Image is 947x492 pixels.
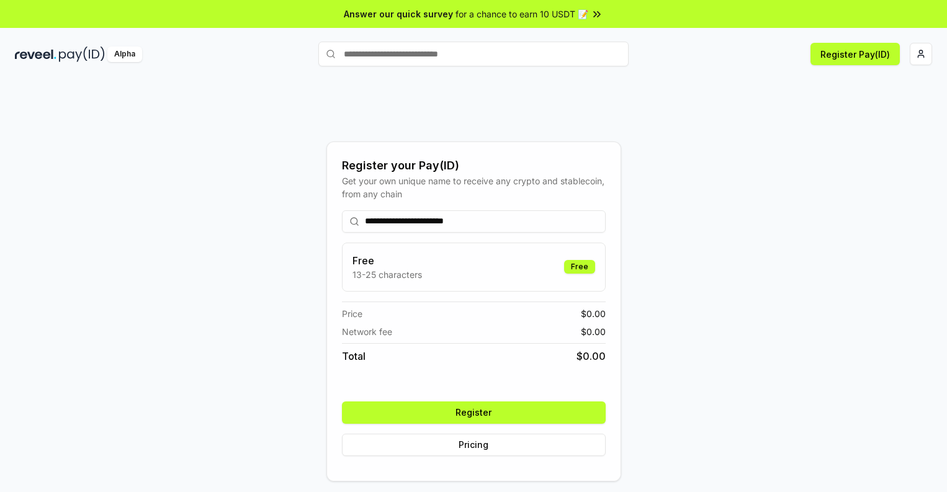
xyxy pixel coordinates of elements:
[59,47,105,62] img: pay_id
[581,325,606,338] span: $ 0.00
[107,47,142,62] div: Alpha
[342,174,606,200] div: Get your own unique name to receive any crypto and stablecoin, from any chain
[581,307,606,320] span: $ 0.00
[344,7,453,20] span: Answer our quick survey
[564,260,595,274] div: Free
[342,307,362,320] span: Price
[352,253,422,268] h3: Free
[810,43,900,65] button: Register Pay(ID)
[352,268,422,281] p: 13-25 characters
[342,325,392,338] span: Network fee
[456,7,588,20] span: for a chance to earn 10 USDT 📝
[577,349,606,364] span: $ 0.00
[342,434,606,456] button: Pricing
[342,401,606,424] button: Register
[342,349,366,364] span: Total
[342,157,606,174] div: Register your Pay(ID)
[15,47,56,62] img: reveel_dark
